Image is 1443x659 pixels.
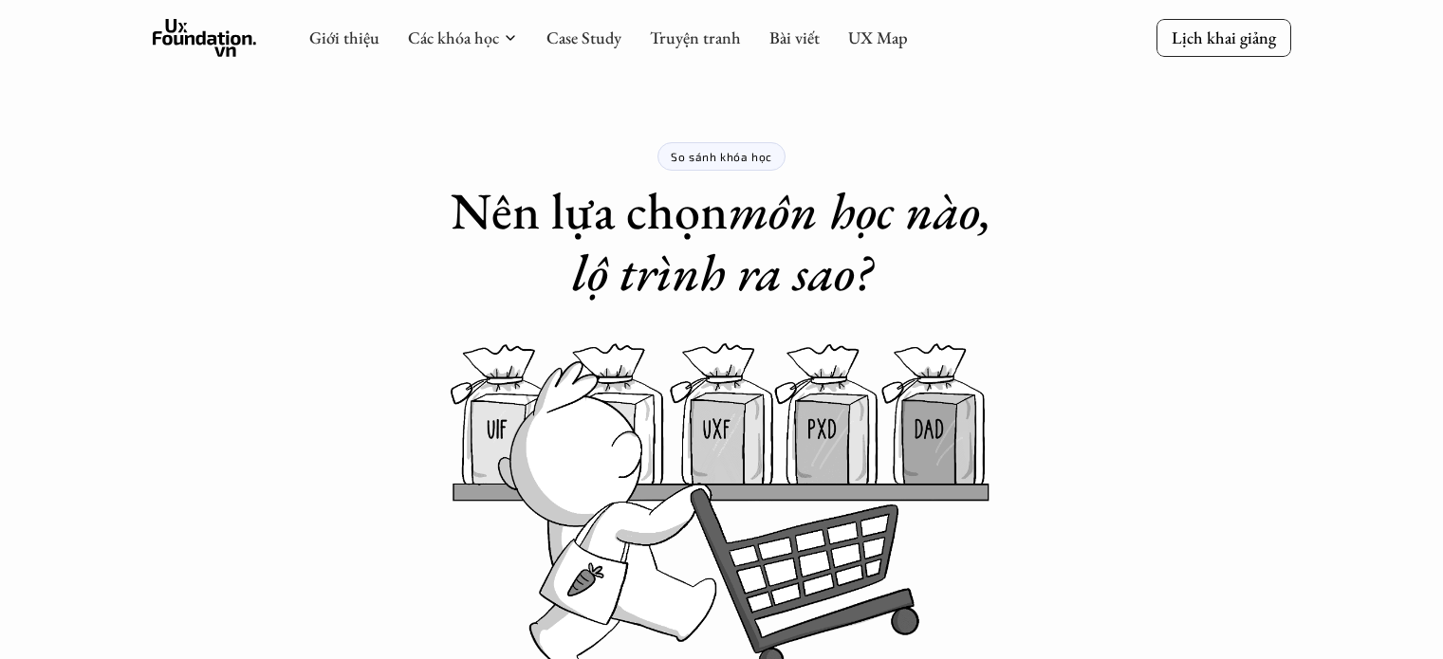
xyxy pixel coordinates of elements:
[671,150,772,163] p: So sánh khóa học
[1156,19,1291,56] a: Lịch khai giảng
[650,27,741,48] a: Truyện tranh
[428,180,1016,303] h1: Nên lựa chọn
[848,27,908,48] a: UX Map
[1172,27,1276,48] p: Lịch khai giảng
[546,27,621,48] a: Case Study
[572,177,1005,305] em: môn học nào, lộ trình ra sao?
[309,27,379,48] a: Giới thiệu
[769,27,820,48] a: Bài viết
[408,27,499,48] a: Các khóa học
